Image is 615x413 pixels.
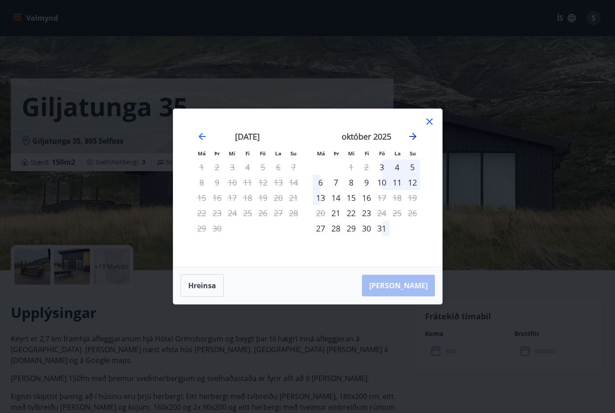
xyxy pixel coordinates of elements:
[255,159,271,175] td: Not available. föstudagur, 5. september 2025
[328,175,344,190] td: Choose þriðjudagur, 7. október 2025 as your check-in date. It’s available.
[348,150,355,157] small: Mi
[271,159,286,175] td: Not available. laugardagur, 6. september 2025
[342,131,391,142] strong: október 2025
[271,190,286,205] td: Not available. laugardagur, 20. september 2025
[255,190,271,205] td: Not available. föstudagur, 19. september 2025
[405,175,420,190] td: Choose sunnudagur, 12. október 2025 as your check-in date. It’s available.
[344,221,359,236] td: Choose miðvikudagur, 29. október 2025 as your check-in date. It’s available.
[328,205,344,221] div: Aðeins innritun í boði
[389,159,405,175] td: Choose laugardagur, 4. október 2025 as your check-in date. It’s available.
[317,150,325,157] small: Má
[389,175,405,190] td: Choose laugardagur, 11. október 2025 as your check-in date. It’s available.
[405,205,420,221] td: Not available. sunnudagur, 26. október 2025
[240,159,255,175] td: Not available. fimmtudagur, 4. september 2025
[225,159,240,175] td: Not available. miðvikudagur, 3. september 2025
[235,131,260,142] strong: [DATE]
[359,159,374,175] td: Not available. fimmtudagur, 2. október 2025
[374,175,389,190] div: 10
[359,221,374,236] td: Choose fimmtudagur, 30. október 2025 as your check-in date. It’s available.
[374,190,389,205] td: Not available. föstudagur, 17. október 2025
[198,150,206,157] small: Má
[271,175,286,190] td: Not available. laugardagur, 13. september 2025
[344,205,359,221] div: 22
[374,221,389,236] div: 31
[405,159,420,175] div: 5
[209,159,225,175] td: Not available. þriðjudagur, 2. september 2025
[374,159,389,175] td: Choose föstudagur, 3. október 2025 as your check-in date. It’s available.
[229,150,235,157] small: Mi
[334,150,339,157] small: Þr
[313,190,328,205] div: 13
[344,221,359,236] div: 29
[194,205,209,221] td: Not available. mánudagur, 22. september 2025
[344,205,359,221] td: Choose miðvikudagur, 22. október 2025 as your check-in date. It’s available.
[328,221,344,236] div: 28
[359,205,374,221] td: Choose fimmtudagur, 23. október 2025 as your check-in date. It’s available.
[313,205,328,221] td: Not available. mánudagur, 20. október 2025
[407,131,418,142] div: Move forward to switch to the next month.
[209,205,225,221] td: Not available. þriðjudagur, 23. september 2025
[405,159,420,175] td: Choose sunnudagur, 5. október 2025 as your check-in date. It’s available.
[374,159,389,175] div: Aðeins innritun í boði
[184,120,431,256] div: Calendar
[313,221,328,236] td: Choose mánudagur, 27. október 2025 as your check-in date. It’s available.
[209,190,225,205] td: Not available. þriðjudagur, 16. september 2025
[389,175,405,190] div: 11
[374,175,389,190] td: Choose föstudagur, 10. október 2025 as your check-in date. It’s available.
[389,205,405,221] td: Not available. laugardagur, 25. október 2025
[328,175,344,190] div: 7
[214,150,220,157] small: Þr
[313,175,328,190] div: 6
[286,175,301,190] td: Not available. sunnudagur, 14. september 2025
[225,175,240,190] td: Not available. miðvikudagur, 10. september 2025
[328,190,344,205] div: 14
[313,175,328,190] td: Choose mánudagur, 6. október 2025 as your check-in date. It’s available.
[286,159,301,175] td: Not available. sunnudagur, 7. september 2025
[359,221,374,236] div: 30
[240,175,255,190] td: Not available. fimmtudagur, 11. september 2025
[379,150,385,157] small: Fö
[194,221,209,236] td: Not available. mánudagur, 29. september 2025
[344,175,359,190] div: 8
[389,190,405,205] td: Not available. laugardagur, 18. október 2025
[286,205,301,221] td: Not available. sunnudagur, 28. september 2025
[209,175,225,190] td: Not available. þriðjudagur, 9. september 2025
[194,190,209,205] td: Not available. mánudagur, 15. september 2025
[197,131,208,142] div: Move backward to switch to the previous month.
[359,190,374,205] div: 16
[313,221,328,236] div: Aðeins innritun í boði
[374,205,389,221] div: Aðeins útritun í boði
[313,190,328,205] td: Choose mánudagur, 13. október 2025 as your check-in date. It’s available.
[181,274,224,297] button: Hreinsa
[225,205,240,221] td: Not available. miðvikudagur, 24. september 2025
[359,175,374,190] td: Choose fimmtudagur, 9. október 2025 as your check-in date. It’s available.
[405,190,420,205] td: Not available. sunnudagur, 19. október 2025
[271,205,286,221] td: Not available. laugardagur, 27. september 2025
[194,175,209,190] td: Not available. mánudagur, 8. september 2025
[359,190,374,205] td: Choose fimmtudagur, 16. október 2025 as your check-in date. It’s available.
[328,221,344,236] td: Choose þriðjudagur, 28. október 2025 as your check-in date. It’s available.
[365,150,369,157] small: Fi
[359,205,374,221] div: 23
[275,150,281,157] small: La
[209,221,225,236] td: Not available. þriðjudagur, 30. september 2025
[344,175,359,190] td: Choose miðvikudagur, 8. október 2025 as your check-in date. It’s available.
[389,159,405,175] div: 4
[286,190,301,205] td: Not available. sunnudagur, 21. september 2025
[290,150,297,157] small: Su
[344,159,359,175] td: Not available. miðvikudagur, 1. október 2025
[225,190,240,205] td: Not available. miðvikudagur, 17. september 2025
[240,190,255,205] td: Not available. fimmtudagur, 18. september 2025
[344,190,359,205] td: Choose miðvikudagur, 15. október 2025 as your check-in date. It’s available.
[245,150,250,157] small: Fi
[328,190,344,205] td: Choose þriðjudagur, 14. október 2025 as your check-in date. It’s available.
[255,205,271,221] td: Not available. föstudagur, 26. september 2025
[374,205,389,221] td: Not available. föstudagur, 24. október 2025
[260,150,266,157] small: Fö
[405,175,420,190] div: 12
[410,150,416,157] small: Su
[359,175,374,190] div: 9
[374,221,389,236] td: Choose föstudagur, 31. október 2025 as your check-in date. It’s available.
[374,190,389,205] div: Aðeins útritun í boði
[255,175,271,190] td: Not available. föstudagur, 12. september 2025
